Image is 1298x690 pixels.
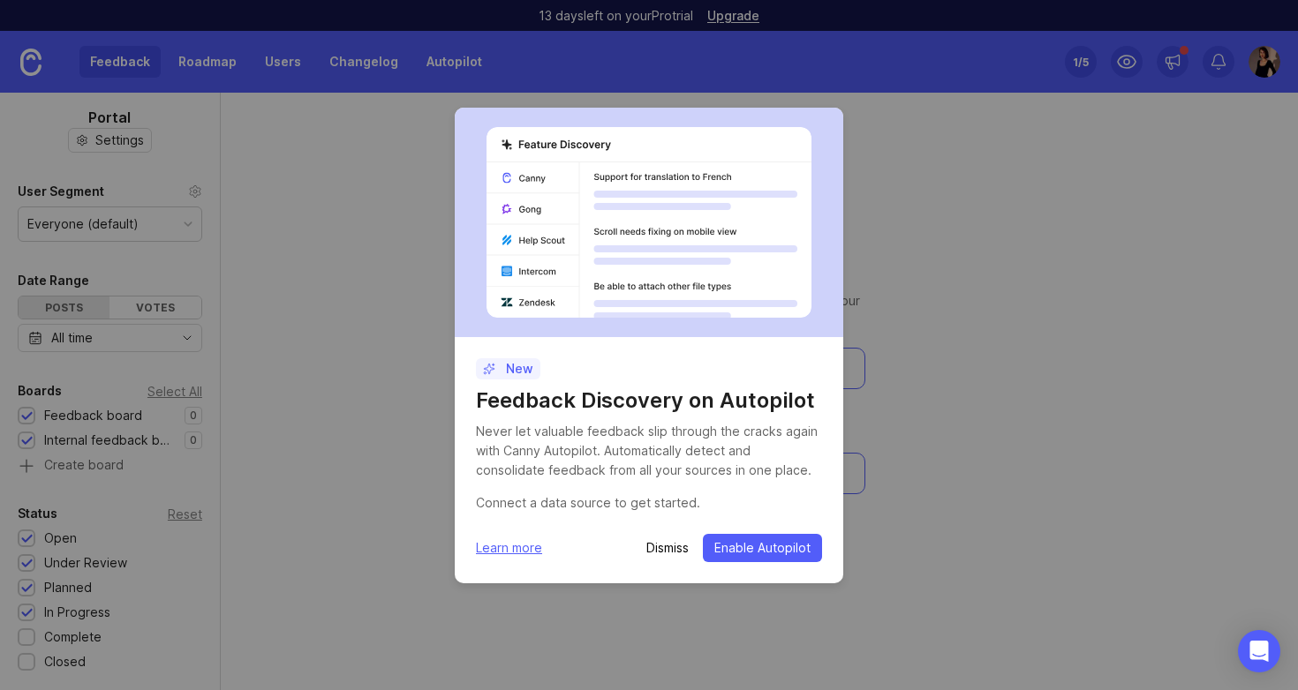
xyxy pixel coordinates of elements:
a: Learn more [476,538,542,558]
h1: Feedback Discovery on Autopilot [476,386,822,415]
div: Open Intercom Messenger [1238,630,1280,672]
button: Enable Autopilot [703,534,822,562]
p: New [483,360,533,378]
button: Dismiss [646,539,689,557]
div: Connect a data source to get started. [476,493,822,513]
img: autopilot-456452bdd303029aca878276f8eef889.svg [487,127,811,318]
span: Enable Autopilot [714,539,811,557]
div: Never let valuable feedback slip through the cracks again with Canny Autopilot. Automatically det... [476,422,822,480]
